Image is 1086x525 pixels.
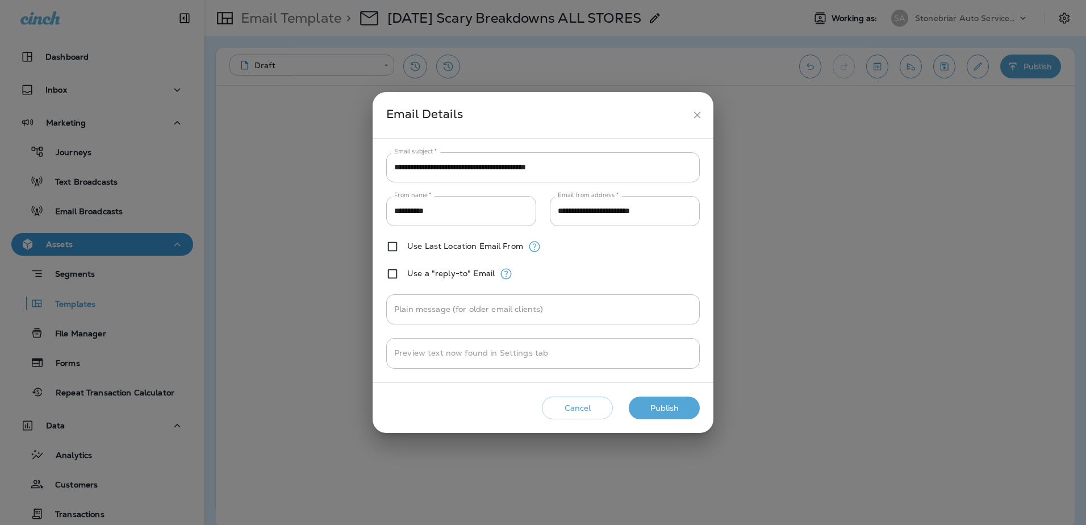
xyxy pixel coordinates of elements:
[629,397,700,420] button: Publish
[386,105,687,126] div: Email Details
[687,105,708,126] button: close
[542,397,613,420] button: Cancel
[407,269,495,278] label: Use a "reply-to" Email
[558,191,619,199] label: Email from address
[407,241,523,251] label: Use Last Location Email From
[394,191,432,199] label: From name
[394,147,437,156] label: Email subject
